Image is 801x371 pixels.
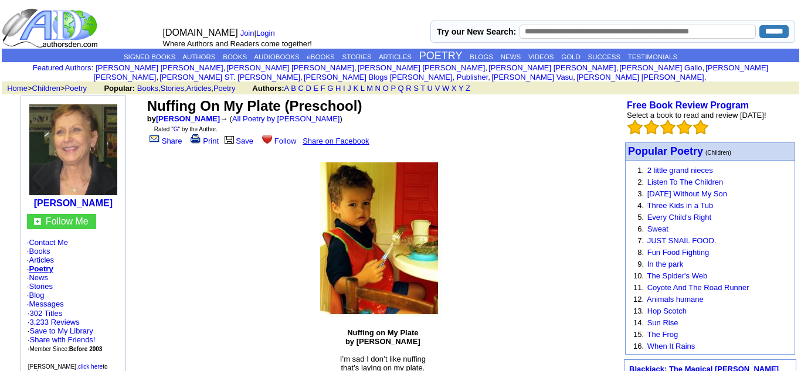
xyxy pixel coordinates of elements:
a: Z [466,84,470,93]
font: i [490,74,491,81]
font: i [487,65,488,72]
a: Messages [29,299,63,308]
a: U [427,84,433,93]
a: E [313,84,318,93]
img: bigemptystars.png [644,120,659,135]
a: When It Rains [647,342,695,350]
a: Sun Rise [647,318,678,327]
a: [DATE] Without My Son [647,189,727,198]
img: 171406.jpg [320,162,445,317]
a: JUST SNAIL FOOD. [647,236,717,245]
a: V [435,84,440,93]
font: > > [3,84,101,93]
a: The Frog [647,330,678,339]
a: eBOOKS [307,53,334,60]
a: Y [459,84,463,93]
a: VIDEOS [528,53,554,60]
a: R [406,84,411,93]
b: Popular: [104,84,135,93]
a: Children [32,84,60,93]
a: [PERSON_NAME] ST. [PERSON_NAME] [159,73,300,81]
a: SIGNED BOOKS [124,53,175,60]
font: : [33,63,93,72]
font: , , , [104,84,481,93]
font: i [158,74,159,81]
a: ARTICLES [379,53,412,60]
a: Login [256,29,275,38]
a: BLOGS [470,53,493,60]
img: bigemptystars.png [627,120,643,135]
a: [PERSON_NAME] Blogs [PERSON_NAME], Publisher [304,73,488,81]
label: Try our New Search: [437,27,516,36]
a: [PERSON_NAME] Gallo [619,63,702,72]
font: 8. [637,248,644,257]
font: by [147,114,220,123]
a: Share on Facebook [303,137,369,145]
font: 5. [637,213,644,222]
a: click here [78,363,103,370]
a: J [347,84,351,93]
a: C [298,84,303,93]
font: 14. [633,318,644,327]
font: (Children) [705,149,731,156]
b: Free Book Review Program [627,100,749,110]
a: 302 Titles [29,309,62,318]
a: Follow Me [46,216,89,226]
img: share_page.gif [150,134,159,144]
a: Coyote And The Road Runner [647,283,749,292]
a: K [353,84,358,93]
font: Popular Poetry [628,145,703,157]
a: Share with Friends! [29,335,95,344]
a: A [284,84,289,93]
a: [PERSON_NAME] [PERSON_NAME] [488,63,616,72]
font: , , , , , , , , , , [93,63,768,81]
a: T [420,84,425,93]
font: Rated " " by the Author. [154,126,218,132]
a: Stories [161,84,184,93]
a: Fun Food Fighting [647,248,710,257]
font: i [575,74,576,81]
a: Animals humane [647,295,704,304]
font: 10. [633,271,644,280]
font: 7. [637,236,644,245]
a: [PERSON_NAME] [PERSON_NAME] [93,63,768,81]
a: X [452,84,457,93]
a: [PERSON_NAME] [34,198,113,208]
a: F [321,84,325,93]
a: Books [29,247,50,256]
img: library.gif [223,134,236,144]
font: Where Authors and Readers come together! [163,39,312,48]
b: Authors: [252,84,284,93]
img: gc.jpg [34,218,41,225]
font: Nuffing On My Plate (Preschool) [147,98,362,114]
font: i [225,65,226,72]
font: · · · · · · · [27,238,120,353]
a: [PERSON_NAME] [PERSON_NAME] [227,63,354,72]
a: Save [223,137,253,145]
img: 6604.jpg [29,104,117,195]
font: 2. [637,178,644,186]
a: G [174,126,178,132]
font: 4. [637,201,644,210]
font: 6. [637,224,644,233]
img: bigemptystars.png [693,120,708,135]
font: · [27,299,64,308]
a: NEWS [501,53,521,60]
font: 1. [637,166,644,175]
a: POETRY [419,50,463,62]
a: Popular Poetry [628,147,703,156]
a: N [375,84,381,93]
a: G [327,84,333,93]
a: D [306,84,311,93]
a: Follow [260,137,297,145]
font: i [357,65,358,72]
a: SUCCESS [588,53,621,60]
b: Nuffing on My Plate by [PERSON_NAME] [345,328,420,346]
font: Member Since: [29,346,102,352]
a: BOOKS [223,53,247,60]
a: Listen To The Children [647,178,724,186]
font: 12. [633,295,644,304]
a: Poetry [65,84,87,93]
